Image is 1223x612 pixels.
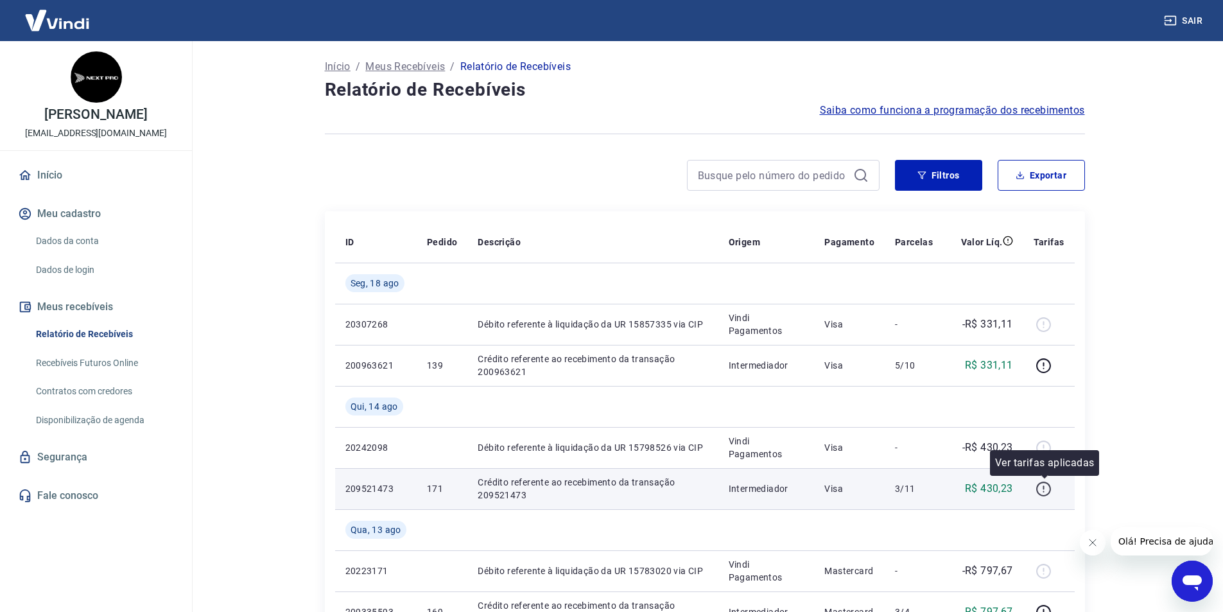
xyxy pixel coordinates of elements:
[1172,561,1213,602] iframe: Botão para abrir a janela de mensagens
[824,564,874,577] p: Mastercard
[15,1,99,40] img: Vindi
[895,359,933,372] p: 5/10
[729,359,804,372] p: Intermediador
[729,236,760,249] p: Origem
[345,236,354,249] p: ID
[962,317,1013,332] p: -R$ 331,11
[1080,530,1106,555] iframe: Fechar mensagem
[962,440,1013,455] p: -R$ 430,23
[460,59,571,74] p: Relatório de Recebíveis
[345,482,406,495] p: 209521473
[729,311,804,337] p: Vindi Pagamentos
[325,77,1085,103] h4: Relatório de Recebíveis
[478,564,707,577] p: Débito referente à liquidação da UR 15783020 via CIP
[325,59,351,74] a: Início
[998,160,1085,191] button: Exportar
[31,407,177,433] a: Disponibilização de agenda
[478,476,707,502] p: Crédito referente ao recebimento da transação 209521473
[31,228,177,254] a: Dados da conta
[365,59,445,74] a: Meus Recebíveis
[478,318,707,331] p: Débito referente à liquidação da UR 15857335 via CIP
[44,108,147,121] p: [PERSON_NAME]
[824,359,874,372] p: Visa
[820,103,1085,118] a: Saiba como funciona a programação dos recebimentos
[31,321,177,347] a: Relatório de Recebíveis
[427,359,457,372] p: 139
[345,318,406,331] p: 20307268
[351,400,398,413] span: Qui, 14 ago
[895,160,982,191] button: Filtros
[15,161,177,189] a: Início
[824,482,874,495] p: Visa
[15,443,177,471] a: Segurança
[995,455,1094,471] p: Ver tarifas aplicadas
[31,350,177,376] a: Recebíveis Futuros Online
[15,482,177,510] a: Fale conosco
[8,9,108,19] span: Olá! Precisa de ajuda?
[15,200,177,228] button: Meu cadastro
[965,481,1013,496] p: R$ 430,23
[1034,236,1064,249] p: Tarifas
[824,236,874,249] p: Pagamento
[824,318,874,331] p: Visa
[895,564,933,577] p: -
[351,277,399,290] span: Seg, 18 ago
[1161,9,1208,33] button: Sair
[962,563,1013,579] p: -R$ 797,67
[729,435,804,460] p: Vindi Pagamentos
[961,236,1003,249] p: Valor Líq.
[427,482,457,495] p: 171
[478,441,707,454] p: Débito referente à liquidação da UR 15798526 via CIP
[895,482,933,495] p: 3/11
[345,441,406,454] p: 20242098
[478,236,521,249] p: Descrição
[895,441,933,454] p: -
[895,236,933,249] p: Parcelas
[427,236,457,249] p: Pedido
[965,358,1013,373] p: R$ 331,11
[450,59,455,74] p: /
[729,558,804,584] p: Vindi Pagamentos
[895,318,933,331] p: -
[71,51,122,103] img: ba7a6133-de1a-4517-9683-564b6ffa7d02.jpeg
[729,482,804,495] p: Intermediador
[698,166,848,185] input: Busque pelo número do pedido
[31,257,177,283] a: Dados de login
[345,564,406,577] p: 20223171
[351,523,401,536] span: Qua, 13 ago
[25,127,167,140] p: [EMAIL_ADDRESS][DOMAIN_NAME]
[15,293,177,321] button: Meus recebíveis
[1111,527,1213,555] iframe: Mensagem da empresa
[356,59,360,74] p: /
[345,359,406,372] p: 200963621
[31,378,177,405] a: Contratos com credores
[478,353,707,378] p: Crédito referente ao recebimento da transação 200963621
[824,441,874,454] p: Visa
